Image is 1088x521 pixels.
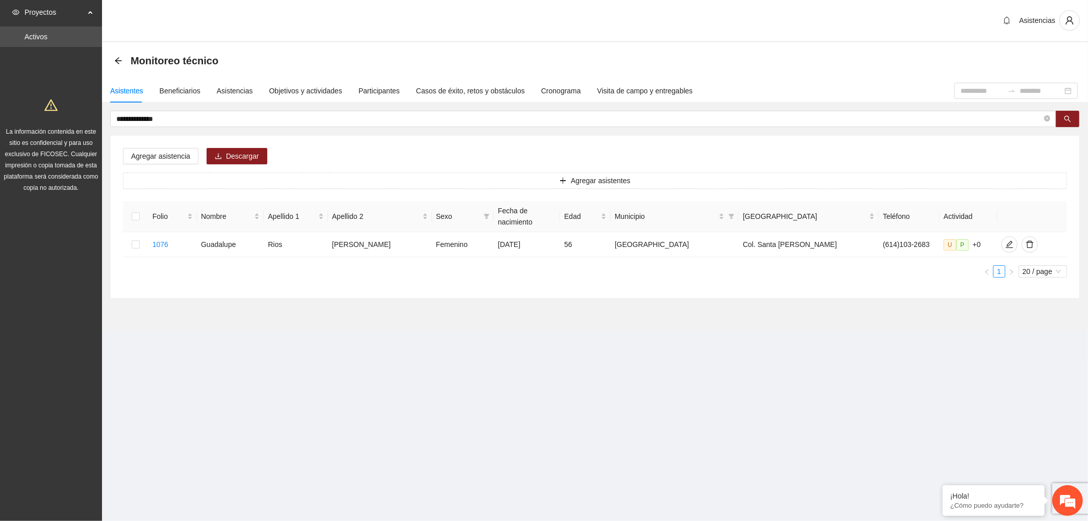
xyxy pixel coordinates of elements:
div: ¡Hola! [950,492,1037,500]
span: La información contenida en este sitio es confidencial y para uso exclusivo de FICOSEC. Cualquier... [4,128,98,191]
th: Municipio [611,201,739,232]
span: user [1060,16,1079,25]
span: U [944,239,956,251]
span: close-circle [1044,115,1050,121]
th: Nombre [197,201,264,232]
button: user [1059,10,1080,31]
td: Col. Santa [PERSON_NAME] [739,232,879,257]
div: Asistentes [110,85,143,96]
span: Estamos en línea. [59,136,141,239]
span: eye [12,9,19,16]
span: filter [726,209,737,224]
span: P [956,239,969,251]
span: Apellido 1 [268,211,316,222]
li: 1 [993,265,1005,278]
span: filter [484,213,490,219]
div: Participantes [359,85,400,96]
span: Municipio [615,211,717,222]
div: Beneficiarios [160,85,200,96]
span: bell [999,16,1015,24]
span: Descargar [226,151,259,162]
td: Femenino [432,232,494,257]
button: bell [999,12,1015,29]
div: Casos de éxito, retos y obstáculos [416,85,525,96]
th: Folio [148,201,197,232]
div: Asistencias [217,85,253,96]
button: left [981,265,993,278]
span: filter [482,209,492,224]
th: Apellido 2 [328,201,432,232]
button: right [1005,265,1018,278]
td: [DATE] [494,232,560,257]
th: Fecha de nacimiento [494,201,560,232]
button: search [1056,111,1079,127]
td: (614)103-2683 [879,232,940,257]
span: Nombre [201,211,252,222]
span: edit [1002,240,1017,249]
span: left [984,269,990,275]
li: Next Page [1005,265,1018,278]
div: Visita de campo y entregables [597,85,693,96]
span: Apellido 2 [332,211,420,222]
span: 20 / page [1023,266,1063,277]
li: Previous Page [981,265,993,278]
div: Objetivos y actividades [269,85,342,96]
span: filter [728,213,735,219]
button: delete [1022,236,1038,253]
span: swap-right [1007,87,1016,95]
td: [PERSON_NAME] [328,232,432,257]
th: Teléfono [879,201,940,232]
th: Apellido 1 [264,201,328,232]
td: Guadalupe [197,232,264,257]
a: 1076 [153,240,168,249]
div: Page Size [1019,265,1067,278]
textarea: Escriba su mensaje y pulse “Intro” [5,279,194,314]
td: +0 [940,232,997,257]
th: Edad [560,201,611,232]
a: 1 [994,266,1005,277]
span: delete [1022,240,1038,249]
span: Sexo [436,211,480,222]
span: Agregar asistencia [131,151,190,162]
th: Actividad [940,201,997,232]
button: downloadDescargar [207,148,267,164]
button: Agregar asistencia [123,148,198,164]
span: Agregar asistentes [571,175,630,186]
a: Activos [24,33,47,41]
div: Chatee con nosotros ahora [53,52,171,65]
span: to [1007,87,1016,95]
span: arrow-left [114,57,122,65]
span: Asistencias [1019,16,1055,24]
span: download [215,153,222,161]
td: [GEOGRAPHIC_DATA] [611,232,739,257]
button: edit [1001,236,1018,253]
span: Edad [564,211,599,222]
td: 56 [560,232,611,257]
span: right [1008,269,1015,275]
span: plus [560,177,567,185]
span: [GEOGRAPHIC_DATA] [743,211,867,222]
button: plusAgregar asistentes [123,172,1067,189]
span: Folio [153,211,185,222]
th: Colonia [739,201,879,232]
td: Rios [264,232,328,257]
span: search [1064,115,1071,123]
span: close-circle [1044,114,1050,124]
span: Monitoreo técnico [131,53,218,69]
span: Proyectos [24,2,85,22]
div: Minimizar ventana de chat en vivo [167,5,192,30]
div: Cronograma [541,85,581,96]
span: warning [44,98,58,112]
p: ¿Cómo puedo ayudarte? [950,502,1037,509]
div: Back [114,57,122,65]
